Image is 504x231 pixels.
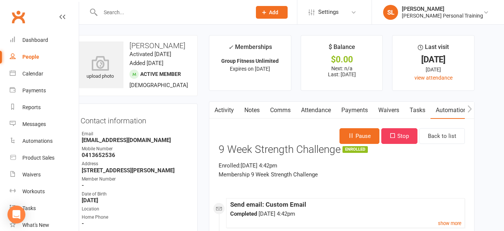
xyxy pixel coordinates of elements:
div: upload photo [77,56,123,80]
strong: [DATE] [82,197,188,204]
div: [DATE] [399,65,467,74]
strong: - [82,182,188,189]
a: Comms [265,102,296,119]
strong: Group Fitness Unlimited [221,58,279,64]
div: $0.00 [308,56,376,64]
div: Email [82,130,188,138]
button: Pause [339,128,379,144]
a: Payments [10,82,79,99]
div: Product Sales [22,155,54,161]
span: Settings [318,4,339,21]
div: [DATE] [399,56,467,64]
button: Add [256,6,288,19]
a: Waivers [10,166,79,183]
div: Home Phone [82,214,188,221]
div: Send email: Custom Email [230,200,461,209]
div: Member Number [82,176,188,183]
time: Added [DATE] [129,60,163,67]
span: Active member [140,71,181,77]
a: Clubworx [9,7,28,26]
p: Next: n/a Last: [DATE] [308,65,376,77]
a: Tasks [404,102,431,119]
a: Waivers [373,102,404,119]
strong: Completed [230,210,259,217]
div: Dashboard [22,37,48,43]
a: Product Sales [10,150,79,166]
button: Stop [381,128,417,144]
div: [PERSON_NAME] Personal Training [402,12,483,19]
a: Dashboard [10,32,79,49]
strong: 0413652536 [82,152,188,158]
div: Calendar [22,71,43,77]
div: SL [383,5,398,20]
input: Search... [98,7,246,18]
div: Memberships [228,42,272,56]
span: [DEMOGRAPHIC_DATA] [129,82,188,89]
h3: [PERSON_NAME] [77,41,191,50]
a: Payments [336,102,373,119]
strong: [EMAIL_ADDRESS][DOMAIN_NAME] [82,137,188,144]
a: Activity [209,102,239,119]
div: Reports [22,104,41,110]
small: ENROLLED [342,146,368,153]
div: Last visit [418,42,449,56]
small: show more [438,221,461,226]
a: Workouts [10,183,79,200]
a: view attendance [414,75,453,81]
div: [DATE] 4:42pm [230,209,461,218]
div: What's New [22,222,49,228]
a: Reports [10,99,79,116]
i: ✓ [228,44,233,51]
a: Tasks [10,200,79,217]
div: Workouts [22,188,45,194]
time: Activated [DATE] [129,51,171,58]
div: [PERSON_NAME] [402,6,483,12]
a: Messages [10,116,79,133]
div: Payments [22,87,46,93]
span: Expires on [DATE] [230,66,270,72]
a: Back to list [419,128,465,144]
div: Messages [22,121,46,127]
div: Open Intercom Messenger [7,206,25,224]
strong: [STREET_ADDRESS][PERSON_NAME] [82,167,188,174]
div: People [22,54,39,60]
a: Automations [10,133,79,150]
a: Attendance [296,102,336,119]
p: Enrolled: [DATE] 4:42pm Membership 9 Week Strength Challenge [219,161,465,179]
a: Notes [239,102,265,119]
a: Automations [431,102,475,119]
h3: 9 Week Strength Challenge [219,144,341,155]
div: Address [82,160,188,167]
a: Calendar [10,65,79,82]
h3: Contact information [81,114,188,125]
a: People [10,49,79,65]
div: Waivers [22,172,41,178]
strong: - [82,220,188,227]
div: Location [82,206,188,213]
span: Add [269,9,278,15]
div: Automations [22,138,53,144]
div: Mobile Number [82,145,188,153]
div: Tasks [22,205,36,211]
div: $ Balance [329,42,355,56]
div: Date of Birth [82,191,188,198]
